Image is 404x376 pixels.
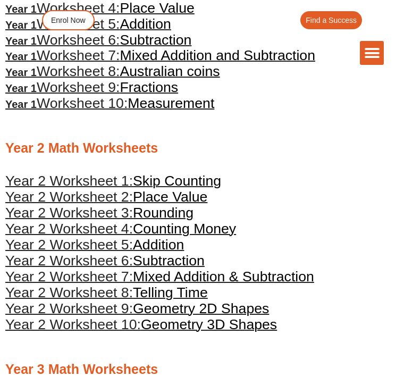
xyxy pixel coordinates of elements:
[5,176,221,188] a: Year 2 Worksheet 1:Skip Counting
[5,285,133,300] span: Year 2 Worksheet 8:
[133,269,314,285] span: Mixed Addition & Subtraction
[128,95,214,111] span: Measurement
[360,41,384,65] div: Menu Toggle
[300,11,362,29] a: Find a Success
[133,205,193,221] span: Rounding
[222,256,404,376] iframe: Chat Widget
[5,221,133,237] span: Year 2 Worksheet 4:
[5,139,399,157] h2: Year 2 Math Worksheets
[5,320,277,331] a: Year 2 Worksheet 10:Geometry 3D Shapes
[5,208,193,220] a: Year 2 Worksheet 3:Rounding
[133,173,221,189] span: Skip Counting
[5,192,207,204] a: Year 2 Worksheet 2:Place Value
[5,240,184,252] a: Year 2 Worksheet 5:Addition
[133,237,184,253] span: Addition
[5,189,133,205] span: Year 2 Worksheet 2:
[5,304,269,315] a: Year 2 Worksheet 9:Geometry 2D Shapes
[42,10,95,30] a: Enrol Now
[5,98,214,110] a: Year 1Worksheet 10:Measurement
[5,272,314,283] a: Year 2 Worksheet 7:Mixed Addition & Subtraction
[5,288,208,299] a: Year 2 Worksheet 8:Telling Time
[133,253,205,269] span: Subtraction
[5,316,141,332] span: Year 2 Worksheet 10:
[37,79,120,95] span: Worksheet 9:
[120,79,179,95] span: Fractions
[133,221,236,237] span: Counting Money
[5,224,236,236] a: Year 2 Worksheet 4:Counting Money
[306,16,357,24] span: Find a Success
[5,173,133,189] span: Year 2 Worksheet 1:
[51,16,86,24] span: Enrol Now
[133,285,208,300] span: Telling Time
[5,256,205,268] a: Year 2 Worksheet 6:Subtraction
[5,300,133,316] span: Year 2 Worksheet 9:
[5,237,133,253] span: Year 2 Worksheet 5:
[5,205,133,221] span: Year 2 Worksheet 3:
[133,300,269,316] span: Geometry 2D Shapes
[5,269,133,285] span: Year 2 Worksheet 7:
[133,189,207,205] span: Place Value
[5,82,178,94] a: Year 1Worksheet 9:Fractions
[141,316,277,332] span: Geometry 3D Shapes
[37,95,128,111] span: Worksheet 10:
[5,253,133,269] span: Year 2 Worksheet 6:
[5,66,220,78] a: Year 1Worksheet 8:Australian coins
